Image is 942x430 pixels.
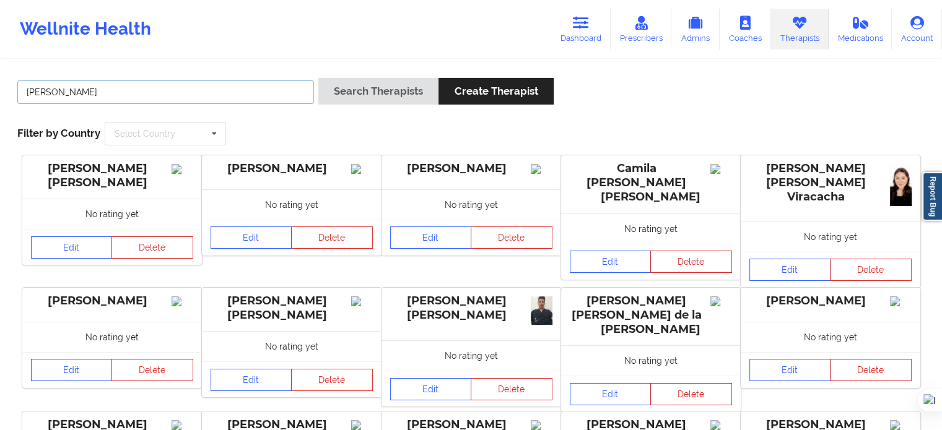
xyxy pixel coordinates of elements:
[741,221,920,252] div: No rating yet
[202,189,382,220] div: No rating yet
[570,383,652,405] a: Edit
[830,359,912,381] button: Delete
[561,345,741,376] div: No rating yet
[390,294,552,322] div: [PERSON_NAME] [PERSON_NAME]
[382,340,561,371] div: No rating yet
[710,164,732,174] img: Image%2Fplaceholer-image.png
[890,420,912,430] img: Image%2Fplaceholer-image.png
[211,161,373,176] div: [PERSON_NAME]
[31,161,193,190] div: [PERSON_NAME] [PERSON_NAME]
[570,161,732,204] div: Camila [PERSON_NAME] [PERSON_NAME]
[531,296,552,325] img: d9c8d358-a367-4b13-9b5e-920c94a48cc0_c1939146-9377-40f0-82a1-fd366e6e6a301000567880.jpg
[922,172,942,221] a: Report Bug
[172,164,193,174] img: Image%2Fplaceholer-image.png
[390,378,472,400] a: Edit
[115,129,175,138] div: Select Country
[710,296,732,306] img: Image%2Fplaceholer-image.png
[561,213,741,244] div: No rating yet
[31,294,193,308] div: [PERSON_NAME]
[830,259,912,281] button: Delete
[202,331,382,361] div: No rating yet
[720,9,771,49] a: Coaches
[611,9,672,49] a: Prescribers
[22,322,202,352] div: No rating yet
[390,226,472,249] a: Edit
[710,420,732,430] img: Image%2Fplaceholer-image.png
[890,296,912,306] img: Image%2Fplaceholer-image.png
[892,9,942,49] a: Account
[291,369,373,391] button: Delete
[531,164,552,174] img: Image%2Fplaceholer-image.png
[749,259,831,281] a: Edit
[172,296,193,306] img: Image%2Fplaceholer-image.png
[351,296,373,306] img: Image%2Fplaceholer-image.png
[438,78,553,105] button: Create Therapist
[318,78,438,105] button: Search Therapists
[390,161,552,176] div: [PERSON_NAME]
[471,226,552,249] button: Delete
[172,420,193,430] img: Image%2Fplaceholer-image.png
[551,9,611,49] a: Dashboard
[17,80,314,104] input: Search Keywords
[471,378,552,400] button: Delete
[749,359,831,381] a: Edit
[17,127,100,139] span: Filter by Country
[829,9,892,49] a: Medications
[351,420,373,430] img: Image%2Fplaceholer-image.png
[111,236,193,259] button: Delete
[671,9,720,49] a: Admins
[749,294,912,308] div: [PERSON_NAME]
[211,294,373,322] div: [PERSON_NAME] [PERSON_NAME]
[31,236,113,259] a: Edit
[890,164,912,206] img: c0a4ea46-9c05-402a-965f-a78b5058c80c_a551e9e2-03d8-460b-8f4d-15f0acaff9caSnapchat-1788404229.jpg
[771,9,829,49] a: Therapists
[531,420,552,430] img: Image%2Fplaceholer-image.png
[111,359,193,381] button: Delete
[291,226,373,249] button: Delete
[749,161,912,204] div: [PERSON_NAME] [PERSON_NAME] Viracacha
[31,359,113,381] a: Edit
[211,369,292,391] a: Edit
[570,294,732,337] div: [PERSON_NAME] [PERSON_NAME] de la [PERSON_NAME]
[741,322,920,352] div: No rating yet
[351,164,373,174] img: Image%2Fplaceholer-image.png
[382,189,561,220] div: No rating yet
[650,251,732,273] button: Delete
[570,251,652,273] a: Edit
[650,383,732,405] button: Delete
[211,226,292,249] a: Edit
[22,199,202,229] div: No rating yet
